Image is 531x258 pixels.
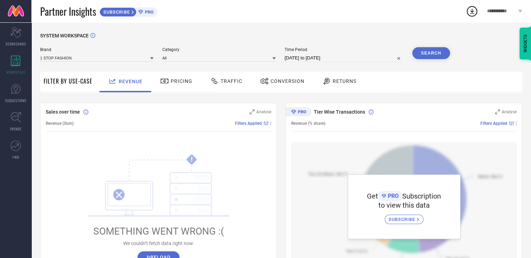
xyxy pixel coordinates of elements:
[6,70,25,75] span: WORKSPACE
[516,121,517,126] span: |
[286,107,311,118] div: Premium
[5,98,27,103] span: SUGGESTIONS
[40,4,96,19] span: Partner Insights
[40,33,89,38] span: SYSTEM WORKSPACE
[93,225,224,237] span: SOMETHING WENT WRONG :(
[389,217,417,222] span: SUBSCRIBE
[270,121,271,126] span: |
[367,192,378,200] span: Get
[402,192,441,200] span: Subscription
[100,9,132,15] span: SUBSCRIBE
[333,78,356,84] span: Returns
[123,241,194,246] span: We couldn’t fetch data right now.
[385,209,423,224] a: SUBSCRIBE
[256,109,271,114] span: Analyse
[221,78,242,84] span: Traffic
[171,78,192,84] span: Pricing
[10,126,22,131] span: TRENDS
[285,54,404,62] input: Select time period
[46,121,74,126] span: Revenue (Sum)
[191,156,193,164] tspan: !
[40,47,154,52] span: Brand
[271,78,304,84] span: Conversion
[314,109,365,115] span: Tier Wise Transactions
[143,9,154,15] span: PRO
[6,41,26,46] span: SCORECARDS
[99,6,157,17] a: SUBSCRIBEPRO
[250,109,255,114] svg: Zoom
[119,79,142,84] span: Revenue
[13,155,19,160] span: FWD
[386,193,399,199] span: PRO
[466,5,478,17] div: Open download list
[46,109,80,115] span: Sales over time
[235,121,262,126] span: Filters Applied
[44,77,93,85] span: Filter By Use-Case
[502,109,517,114] span: Analyse
[291,121,325,126] span: Revenue (% share)
[378,201,430,209] span: to view this data
[495,109,500,114] svg: Zoom
[162,47,276,52] span: Category
[480,121,507,126] span: Filters Applied
[285,47,404,52] span: Time Period
[412,47,450,59] button: Search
